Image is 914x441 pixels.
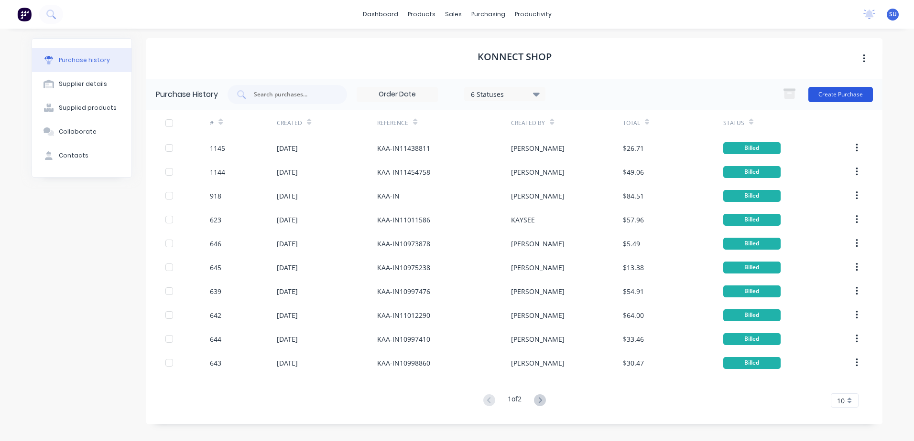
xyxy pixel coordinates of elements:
span: SU [889,10,897,19]
div: 643 [210,358,221,368]
div: [DATE] [277,334,298,344]
div: 639 [210,286,221,296]
div: Billed [723,190,781,202]
div: sales [440,7,467,21]
div: [PERSON_NAME] [511,310,565,320]
div: [PERSON_NAME] [511,191,565,201]
div: [PERSON_NAME] [511,167,565,177]
div: Supplier details [59,80,107,88]
div: [PERSON_NAME] [511,262,565,273]
div: Purchase history [59,56,110,64]
div: 1145 [210,143,225,153]
button: Contacts [32,144,131,168]
div: KAA-IN11012290 [377,310,430,320]
div: [DATE] [277,215,298,225]
div: $64.00 [623,310,644,320]
div: $5.49 [623,239,640,249]
div: Billed [723,214,781,226]
div: Purchase History [156,89,218,100]
input: Search purchases... [253,90,332,99]
div: 642 [210,310,221,320]
div: KAA-IN10998860 [377,358,430,368]
div: [DATE] [277,191,298,201]
div: [DATE] [277,286,298,296]
div: Created [277,119,302,127]
div: $54.91 [623,286,644,296]
div: # [210,119,214,127]
div: 646 [210,239,221,249]
div: KAA-IN10997476 [377,286,430,296]
div: Reference [377,119,408,127]
div: [DATE] [277,143,298,153]
div: Billed [723,166,781,178]
h1: Konnect Shop [478,51,552,63]
div: [PERSON_NAME] [511,143,565,153]
button: Create Purchase [808,87,873,102]
div: Billed [723,357,781,369]
div: KAA-IN11438811 [377,143,430,153]
div: purchasing [467,7,510,21]
button: Supplied products [32,96,131,120]
div: KAA-IN [377,191,400,201]
div: Status [723,119,744,127]
div: $26.71 [623,143,644,153]
input: Order Date [357,87,437,102]
div: $84.51 [623,191,644,201]
button: Collaborate [32,120,131,144]
button: Purchase history [32,48,131,72]
div: 645 [210,262,221,273]
div: [DATE] [277,358,298,368]
div: 1 of 2 [508,394,522,408]
div: KAA-IN10973878 [377,239,430,249]
div: Collaborate [59,127,97,136]
div: products [403,7,440,21]
a: dashboard [358,7,403,21]
div: $33.46 [623,334,644,344]
div: $13.38 [623,262,644,273]
div: Billed [723,262,781,273]
div: $57.96 [623,215,644,225]
div: [PERSON_NAME] [511,239,565,249]
div: Total [623,119,640,127]
div: Supplied products [59,104,117,112]
div: [DATE] [277,310,298,320]
div: [DATE] [277,239,298,249]
div: Billed [723,333,781,345]
span: 10 [837,396,845,406]
div: 918 [210,191,221,201]
div: Contacts [59,151,88,160]
div: KAA-IN10997410 [377,334,430,344]
div: Billed [723,142,781,154]
div: Billed [723,285,781,297]
div: $30.47 [623,358,644,368]
div: [DATE] [277,167,298,177]
div: Created By [511,119,545,127]
div: KAA-IN11454758 [377,167,430,177]
div: [PERSON_NAME] [511,286,565,296]
div: 1144 [210,167,225,177]
div: Billed [723,309,781,321]
div: KAA-IN10975238 [377,262,430,273]
div: $49.06 [623,167,644,177]
div: KAA-IN11011586 [377,215,430,225]
div: 623 [210,215,221,225]
img: Factory [17,7,32,21]
div: [DATE] [277,262,298,273]
div: KAYSEE [511,215,535,225]
div: Billed [723,238,781,250]
div: productivity [510,7,556,21]
button: Supplier details [32,72,131,96]
div: 644 [210,334,221,344]
div: 6 Statuses [471,89,539,99]
div: [PERSON_NAME] [511,358,565,368]
div: [PERSON_NAME] [511,334,565,344]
